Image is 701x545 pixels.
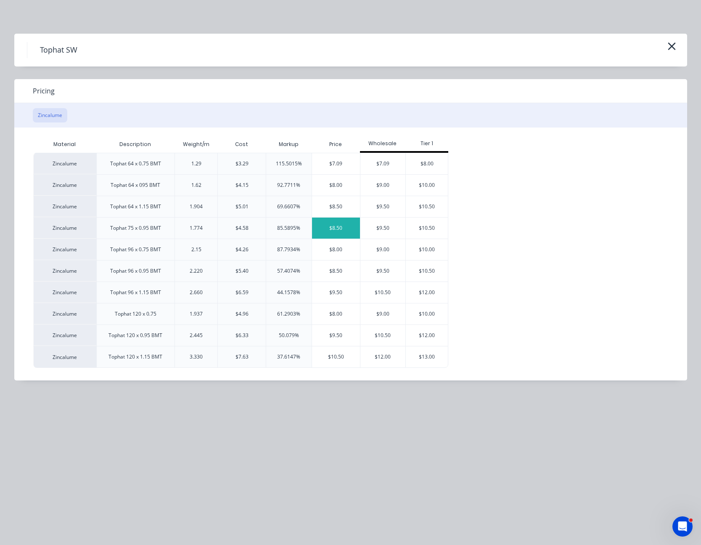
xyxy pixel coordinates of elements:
[360,239,406,260] div: $9.00
[406,261,448,282] div: $10.50
[110,289,161,296] div: Tophat 96 x 1.15 BMT
[33,260,96,282] div: Zincalume
[235,267,249,275] div: $5.40
[190,224,203,232] div: 1.774
[406,325,448,346] div: $12.00
[277,246,300,253] div: 87.7934%
[33,239,96,260] div: Zincalume
[360,261,406,282] div: $9.50
[190,267,203,275] div: 2.220
[406,175,448,196] div: $10.00
[108,353,162,361] div: Tophat 120 x 1.15 BMT
[191,160,201,167] div: 1.29
[360,325,406,346] div: $10.50
[277,310,300,318] div: 61.2903%
[108,332,162,339] div: Tophat 120 x 0.95 BMT
[111,181,160,189] div: Tophat 64 x 095 BMT
[190,203,203,210] div: 1.904
[312,303,360,324] div: $8.00
[33,108,67,122] button: Zincalume
[33,324,96,346] div: Zincalume
[217,136,266,153] div: Cost
[110,203,161,210] div: Tophat 64 x 1.15 BMT
[312,325,360,346] div: $9.50
[110,224,161,232] div: Tophat 75 x 0.95 BMT
[33,153,96,174] div: Zincalume
[360,140,406,147] div: Wholesale
[406,303,448,324] div: $10.00
[235,353,249,361] div: $7.63
[266,136,312,153] div: Markup
[33,303,96,324] div: Zincalume
[235,224,249,232] div: $4.58
[235,160,249,167] div: $3.29
[33,346,96,368] div: Zincalume
[33,282,96,303] div: Zincalume
[406,196,448,217] div: $10.50
[312,282,360,303] div: $9.50
[277,224,300,232] div: 85.5895%
[360,282,406,303] div: $10.50
[110,160,161,167] div: Tophat 64 x 0.75 BMT
[672,516,693,537] iframe: Intercom live chat
[406,153,448,174] div: $8.00
[312,218,360,239] div: $8.50
[277,181,300,189] div: 92.7711%
[406,239,448,260] div: $10.00
[33,86,55,96] span: Pricing
[33,136,96,153] div: Material
[360,196,406,217] div: $9.50
[279,332,299,339] div: 50.079%
[277,203,300,210] div: 69.6607%
[405,140,448,147] div: Tier 1
[235,246,249,253] div: $4.26
[360,346,406,367] div: $12.00
[312,196,360,217] div: $8.50
[312,153,360,174] div: $7.09
[277,353,300,361] div: 37.6147%
[360,303,406,324] div: $9.00
[312,175,360,196] div: $8.00
[277,267,300,275] div: 57.4074%
[33,196,96,217] div: Zincalume
[191,246,201,253] div: 2.15
[235,181,249,189] div: $4.15
[190,332,203,339] div: 2.445
[115,310,156,318] div: Tophat 120 x 0.75
[33,217,96,239] div: Zincalume
[235,332,249,339] div: $6.33
[312,261,360,282] div: $8.50
[312,346,360,367] div: $10.50
[190,353,203,361] div: 3.330
[406,346,448,367] div: $13.00
[191,181,201,189] div: 1.62
[33,174,96,196] div: Zincalume
[113,134,158,155] div: Description
[190,310,203,318] div: 1.937
[360,218,406,239] div: $9.50
[235,203,249,210] div: $5.01
[312,136,360,153] div: Price
[235,289,249,296] div: $6.59
[406,282,448,303] div: $12.00
[360,153,406,174] div: $7.09
[110,267,161,275] div: Tophat 96 x 0.95 BMT
[110,246,161,253] div: Tophat 96 x 0.75 BMT
[276,160,302,167] div: 115.5015%
[190,289,203,296] div: 2.660
[27,42,90,58] h4: Tophat SW
[277,289,300,296] div: 44.1578%
[312,239,360,260] div: $8.00
[406,218,448,239] div: $10.50
[235,310,249,318] div: $4.96
[176,134,216,155] div: Weight/m
[360,175,406,196] div: $9.00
